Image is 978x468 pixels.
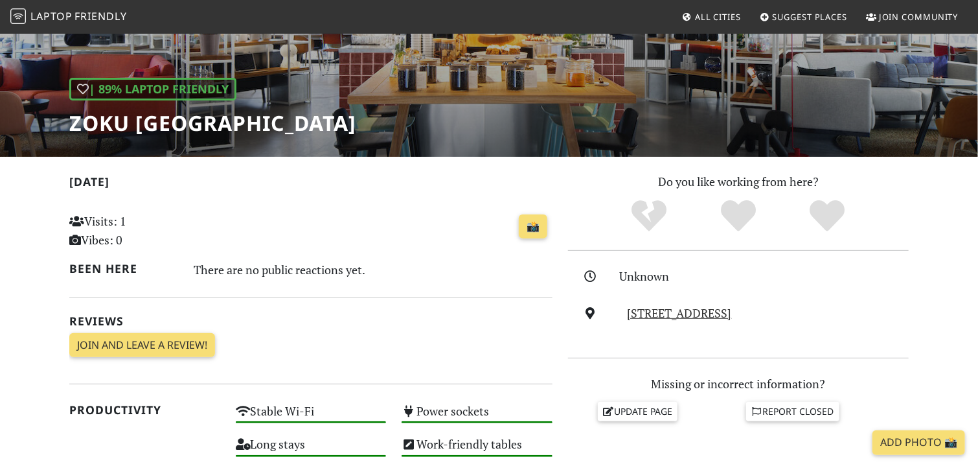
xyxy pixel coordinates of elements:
div: Definitely! [783,198,872,234]
a: 📸 [519,215,547,239]
a: Report closed [746,402,839,421]
div: Long stays [228,434,394,467]
div: Yes [694,198,783,234]
div: Unknown [620,267,916,286]
h1: Zoku [GEOGRAPHIC_DATA] [69,111,356,135]
h2: Been here [69,262,179,275]
a: LaptopFriendly LaptopFriendly [10,6,127,29]
span: Laptop [30,9,73,23]
a: All Cities [677,5,746,29]
a: Join Community [861,5,964,29]
div: No [605,198,694,234]
div: | 89% Laptop Friendly [69,78,236,100]
img: LaptopFriendly [10,8,26,24]
a: Suggest Places [755,5,853,29]
span: Join Community [879,11,959,23]
span: Suggest Places [773,11,848,23]
h2: [DATE] [69,175,552,194]
a: Add Photo 📸 [872,430,965,455]
p: Visits: 1 Vibes: 0 [69,212,220,250]
div: Power sockets [394,401,560,434]
a: Join and leave a review! [69,333,215,358]
p: Missing or incorrect information? [568,375,909,393]
div: Work-friendly tables [394,434,560,467]
span: Friendly [74,9,126,23]
span: All Cities [695,11,741,23]
div: There are no public reactions yet. [194,259,553,280]
a: [STREET_ADDRESS] [628,305,732,321]
a: Update page [598,402,678,421]
p: Do you like working from here? [568,172,909,191]
div: Stable Wi-Fi [228,401,394,434]
h2: Productivity [69,403,220,417]
h2: Reviews [69,314,552,328]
